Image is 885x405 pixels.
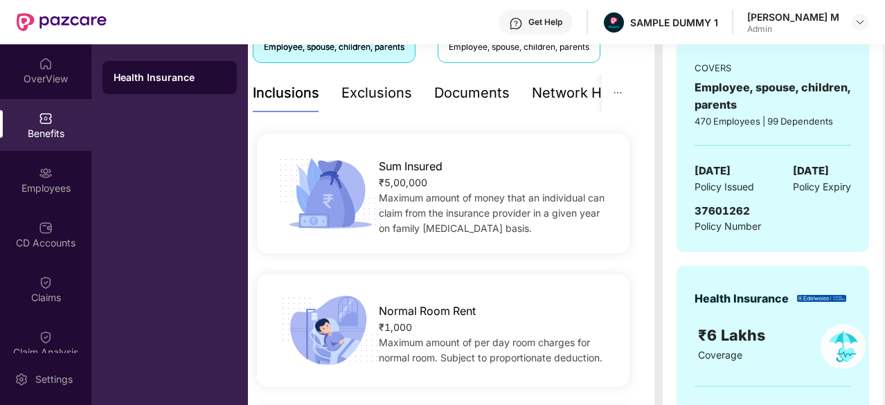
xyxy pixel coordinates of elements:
div: Employee, spouse, children, parents [449,41,589,54]
div: Employee, spouse, children, parents [264,41,404,54]
div: Exclusions [341,82,412,104]
div: COVERS [695,61,851,75]
span: 37601262 [695,204,750,217]
div: Settings [31,372,77,386]
span: Maximum amount of per day room charges for normal room. Subject to proportionate deduction. [379,336,602,363]
img: svg+xml;base64,PHN2ZyBpZD0iQ2xhaW0iIHhtbG5zPSJodHRwOi8vd3d3LnczLm9yZy8yMDAwL3N2ZyIgd2lkdGg9IjIwIi... [39,330,53,344]
div: Inclusions [253,82,319,104]
div: Get Help [528,17,562,28]
div: Health Insurance [695,290,789,307]
span: Policy Expiry [793,179,851,195]
img: insurerLogo [797,295,846,303]
div: Employee, spouse, children, parents [695,79,851,114]
div: [PERSON_NAME] M [747,10,839,24]
span: Maximum amount of money that an individual can claim from the insurance provider in a given year ... [379,192,605,234]
div: 470 Employees | 99 Dependents [695,114,851,128]
span: Normal Room Rent [379,303,476,320]
button: ellipsis [602,74,634,112]
span: Coverage [698,349,742,361]
span: ellipsis [613,88,623,98]
span: ₹6 Lakhs [698,326,769,344]
div: ₹1,000 [379,320,612,335]
span: [DATE] [793,163,829,179]
div: Network Hospitals [532,82,653,104]
img: svg+xml;base64,PHN2ZyBpZD0iQ2xhaW0iIHhtbG5zPSJodHRwOi8vd3d3LnczLm9yZy8yMDAwL3N2ZyIgd2lkdGg9IjIwIi... [39,276,53,289]
img: svg+xml;base64,PHN2ZyBpZD0iU2V0dGluZy0yMHgyMCIgeG1sbnM9Imh0dHA6Ly93d3cudzMub3JnLzIwMDAvc3ZnIiB3aW... [15,372,28,386]
img: svg+xml;base64,PHN2ZyBpZD0iRHJvcGRvd24tMzJ4MzIiIHhtbG5zPSJodHRwOi8vd3d3LnczLm9yZy8yMDAwL3N2ZyIgd2... [855,17,866,28]
img: svg+xml;base64,PHN2ZyBpZD0iQmVuZWZpdHMiIHhtbG5zPSJodHRwOi8vd3d3LnczLm9yZy8yMDAwL3N2ZyIgd2lkdGg9Ij... [39,111,53,125]
img: icon [274,154,386,233]
img: icon [274,291,386,370]
img: svg+xml;base64,PHN2ZyBpZD0iRW1wbG95ZWVzIiB4bWxucz0iaHR0cDovL3d3dy53My5vcmcvMjAwMC9zdmciIHdpZHRoPS... [39,166,53,180]
span: Policy Issued [695,179,754,195]
div: Documents [434,82,510,104]
img: svg+xml;base64,PHN2ZyBpZD0iSG9tZSIgeG1sbnM9Imh0dHA6Ly93d3cudzMub3JnLzIwMDAvc3ZnIiB3aWR0aD0iMjAiIG... [39,57,53,71]
img: policyIcon [821,324,866,369]
div: Admin [747,24,839,35]
img: svg+xml;base64,PHN2ZyBpZD0iSGVscC0zMngzMiIgeG1sbnM9Imh0dHA6Ly93d3cudzMub3JnLzIwMDAvc3ZnIiB3aWR0aD... [509,17,523,30]
img: New Pazcare Logo [17,13,107,31]
span: Sum Insured [379,158,442,175]
span: Policy Number [695,220,761,232]
img: svg+xml;base64,PHN2ZyBpZD0iQ0RfQWNjb3VudHMiIGRhdGEtbmFtZT0iQ0QgQWNjb3VudHMiIHhtbG5zPSJodHRwOi8vd3... [39,221,53,235]
img: Pazcare_Alternative_logo-01-01.png [604,12,624,33]
span: [DATE] [695,163,731,179]
div: ₹5,00,000 [379,175,612,190]
div: Health Insurance [114,71,226,84]
div: SAMPLE DUMMY 1 [630,16,718,29]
